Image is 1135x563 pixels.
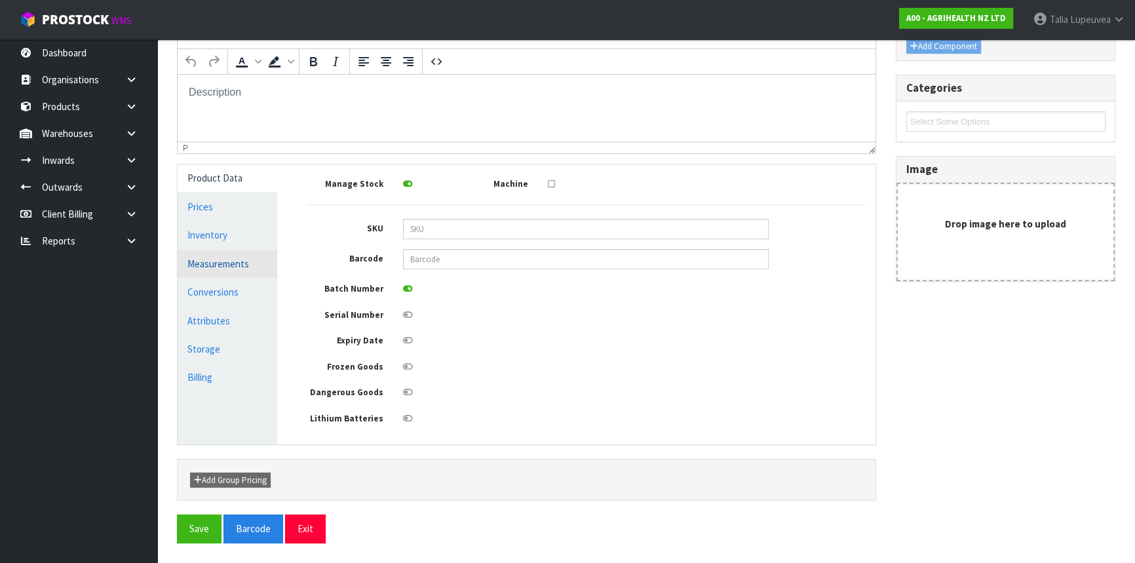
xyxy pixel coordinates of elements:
[906,163,1106,176] h3: Image
[906,39,981,54] button: Add Component
[190,473,271,488] button: Add Group Pricing
[202,50,225,73] button: Redo
[223,514,283,543] button: Barcode
[178,165,277,191] a: Product Data
[183,144,188,153] div: p
[425,50,448,73] button: Source code
[442,174,538,191] label: Machine
[180,50,202,73] button: Undo
[403,249,769,269] input: Barcode
[20,11,36,28] img: cube-alt.png
[324,50,347,73] button: Italic
[297,249,393,265] label: Barcode
[297,279,393,296] label: Batch Number
[178,250,277,277] a: Measurements
[403,219,769,239] input: SKU
[178,279,277,305] a: Conversions
[297,174,393,191] label: Manage Stock
[906,12,1006,24] strong: A00 - AGRIHEALTH NZ LTD
[864,142,875,153] div: Resize
[302,50,324,73] button: Bold
[1050,13,1068,26] span: Talia
[231,50,263,73] div: Text color
[178,307,277,334] a: Attributes
[397,50,419,73] button: Align right
[178,336,277,362] a: Storage
[178,364,277,391] a: Billing
[178,75,875,142] iframe: Rich Text Area. Press ALT-0 for help.
[899,8,1013,29] a: A00 - AGRIHEALTH NZ LTD
[297,409,393,425] label: Lithium Batteries
[285,514,326,543] button: Exit
[353,50,375,73] button: Align left
[945,218,1066,230] strong: Drop image here to upload
[297,383,393,399] label: Dangerous Goods
[177,514,221,543] button: Save
[178,193,277,220] a: Prices
[297,331,393,347] label: Expiry Date
[42,11,109,28] span: ProStock
[263,50,296,73] div: Background color
[297,357,393,374] label: Frozen Goods
[375,50,397,73] button: Align center
[297,305,393,322] label: Serial Number
[178,222,277,248] a: Inventory
[111,14,132,27] small: WMS
[1070,13,1111,26] span: Lupeuvea
[297,219,393,235] label: SKU
[906,82,1106,94] h3: Categories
